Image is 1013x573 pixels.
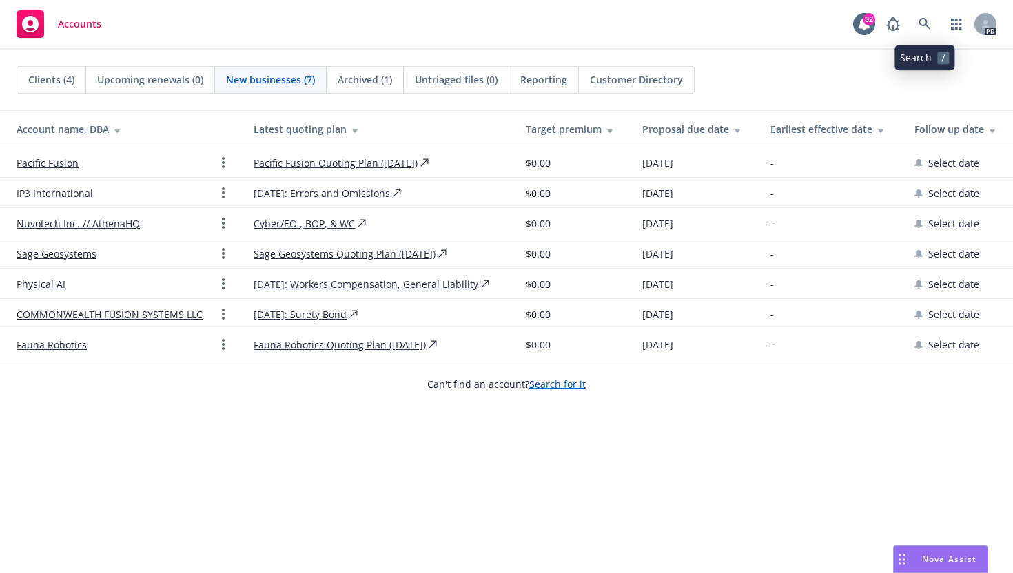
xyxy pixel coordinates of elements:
[893,545,988,573] button: Nova Assist
[526,337,551,352] span: $0.00
[17,122,232,136] div: Account name, DBA
[526,122,620,136] div: Target premium
[642,277,673,291] span: [DATE]
[17,307,203,322] a: COMMONWEALTH FUSION SYSTEMS LLC
[28,72,74,87] span: Clients (4)
[922,553,976,565] span: Nova Assist
[770,337,774,352] span: -
[928,156,979,170] span: Select date
[215,215,232,231] a: Open options
[770,247,774,261] span: -
[215,306,232,322] a: Open options
[770,307,774,322] span: -
[215,275,232,292] a: Open options
[520,72,567,87] span: Reporting
[226,72,315,87] span: New businesses (7)
[770,216,774,231] span: -
[590,72,683,87] span: Customer Directory
[642,216,673,231] span: [DATE]
[338,72,392,87] span: Archived (1)
[928,337,979,352] span: Select date
[254,307,347,322] a: [DATE]: Surety Bond
[526,307,551,322] span: $0.00
[254,247,436,261] a: Sage Geosystems Quoting Plan ([DATE])
[215,154,232,171] a: Open options
[11,5,107,43] a: Accounts
[529,377,586,390] a: Search for it
[17,337,87,352] a: Fauna Robotics
[943,10,970,38] a: Switch app
[254,122,504,136] div: Latest quoting plan
[642,307,673,322] span: [DATE]
[17,186,93,200] a: IP3 International
[642,156,673,170] span: [DATE]
[928,247,979,261] span: Select date
[642,122,748,136] div: Proposal due date
[642,247,673,261] span: [DATE]
[254,156,418,170] a: Pacific Fusion Quoting Plan ([DATE])
[97,72,203,87] span: Upcoming renewals (0)
[894,546,911,572] div: Drag to move
[17,247,96,261] a: Sage Geosystems
[911,10,939,38] a: Search
[928,186,979,200] span: Select date
[526,277,551,291] span: $0.00
[254,277,478,291] a: [DATE]: Workers Compensation, General Liability
[863,13,875,25] div: 32
[17,277,65,291] a: Physical AI
[427,377,586,391] span: Can't find an account?
[928,307,979,322] span: Select date
[914,122,1002,136] div: Follow up date
[58,19,101,30] span: Accounts
[526,156,551,170] span: $0.00
[928,277,979,291] span: Select date
[17,156,79,170] a: Pacific Fusion
[879,10,907,38] a: Report a Bug
[770,156,774,170] span: -
[254,216,355,231] a: Cyber/EO , BOP, & WC
[215,336,232,353] a: Open options
[642,186,673,200] span: [DATE]
[254,186,390,200] a: [DATE]: Errors and Omissions
[215,245,232,262] a: Open options
[254,337,426,352] a: Fauna Robotics Quoting Plan ([DATE])
[770,122,892,136] div: Earliest effective date
[770,277,774,291] span: -
[770,186,774,200] span: -
[642,337,673,352] span: [DATE]
[215,185,232,201] a: Open options
[17,216,140,231] a: Nuvotech Inc. // AthenaHQ
[526,216,551,231] span: $0.00
[526,186,551,200] span: $0.00
[526,247,551,261] span: $0.00
[415,72,498,87] span: Untriaged files (0)
[928,216,979,231] span: Select date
